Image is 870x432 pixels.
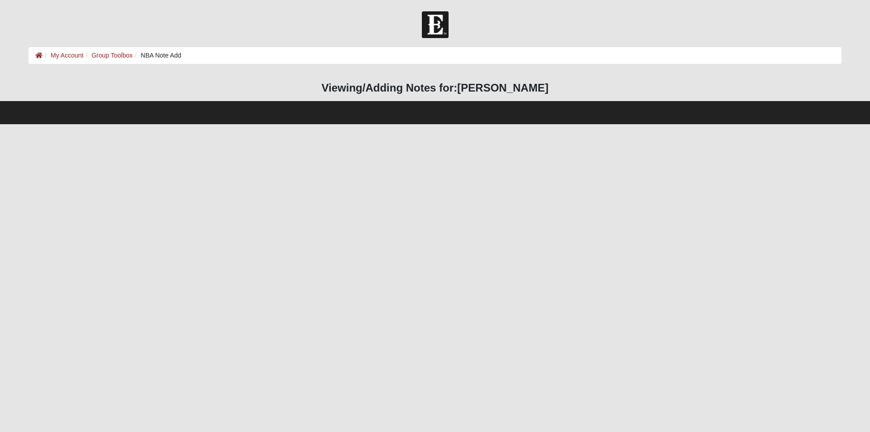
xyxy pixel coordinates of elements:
[457,82,548,94] strong: [PERSON_NAME]
[51,52,83,59] a: My Account
[29,82,841,95] h3: Viewing/Adding Notes for:
[92,52,133,59] a: Group Toolbox
[133,51,181,60] li: NBA Note Add
[422,11,449,38] img: Church of Eleven22 Logo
